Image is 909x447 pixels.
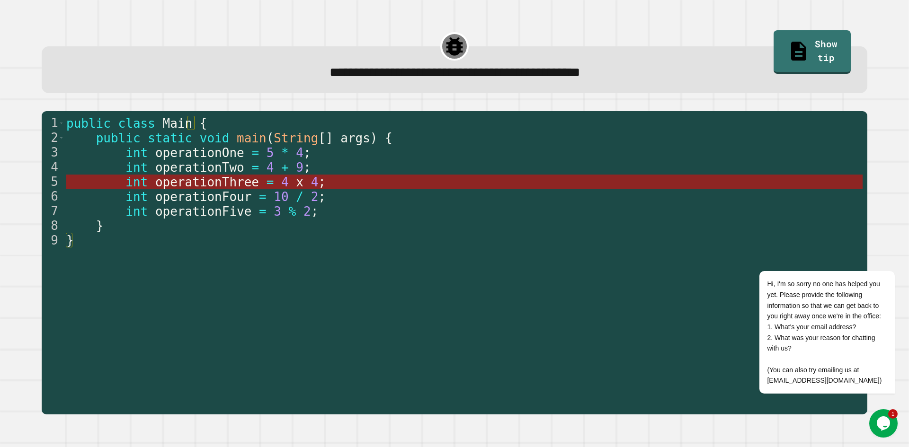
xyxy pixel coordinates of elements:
[125,175,148,189] span: int
[266,160,274,175] span: 4
[42,204,64,219] div: 7
[259,190,267,204] span: =
[288,204,296,219] span: %
[340,131,370,145] span: args
[774,30,851,74] a: Show tip
[281,175,289,189] span: 4
[274,131,318,145] span: String
[155,190,251,204] span: operationFour
[42,189,64,204] div: 6
[42,160,64,175] div: 4
[303,204,311,219] span: 2
[155,204,251,219] span: operationFive
[251,146,259,160] span: =
[59,131,64,145] span: Toggle code folding, rows 2 through 8
[96,131,140,145] span: public
[259,204,267,219] span: =
[66,116,111,131] span: public
[296,146,303,160] span: 4
[42,175,64,189] div: 5
[251,160,259,175] span: =
[148,131,192,145] span: static
[42,131,64,145] div: 2
[199,131,229,145] span: void
[296,190,303,204] span: /
[59,116,64,131] span: Toggle code folding, rows 1 through 9
[125,146,148,160] span: int
[42,219,64,233] div: 8
[281,160,289,175] span: +
[162,116,192,131] span: Main
[296,175,303,189] span: x
[266,175,274,189] span: =
[42,145,64,160] div: 3
[266,146,274,160] span: 5
[237,131,267,145] span: main
[274,204,281,219] span: 3
[125,204,148,219] span: int
[296,160,303,175] span: 9
[311,190,318,204] span: 2
[42,116,64,131] div: 1
[155,160,244,175] span: operationTwo
[155,175,258,189] span: operationThree
[125,190,148,204] span: int
[869,409,900,438] iframe: chat widget
[118,116,155,131] span: class
[42,233,64,248] div: 9
[311,175,318,189] span: 4
[155,146,244,160] span: operationOne
[274,190,288,204] span: 10
[729,186,900,404] iframe: chat widget
[125,160,148,175] span: int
